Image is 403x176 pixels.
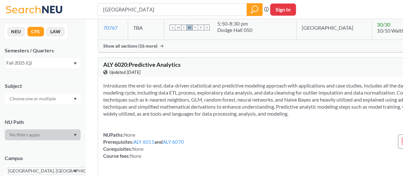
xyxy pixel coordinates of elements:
div: Dropdown arrow [5,93,81,104]
span: None [124,132,135,138]
button: LAW [47,27,65,36]
div: Dropdown arrow [5,129,81,140]
input: Class, professor, course number, "phrase" [102,4,242,15]
button: CPS [27,27,44,36]
span: S [169,25,175,30]
div: Dodge Hall 050 [217,27,253,33]
span: T [181,25,187,30]
td: TBA [128,15,164,40]
span: [GEOGRAPHIC_DATA], [GEOGRAPHIC_DATA]X to remove pill [6,167,108,175]
div: Fall 2025 (Q) [6,59,73,66]
div: Fall 2025 (Q)Dropdown arrow [5,58,81,68]
span: M [175,25,181,30]
button: Sign In [270,4,296,16]
button: NEU [7,27,25,36]
span: Show all sections (16 more) [103,43,157,49]
div: magnifying glass [247,3,263,16]
span: S [204,25,210,30]
span: 30 / 30 [377,21,390,27]
input: Choose one or multiple [6,95,60,103]
span: None [132,146,144,152]
div: NUPaths: Prerequisites: and Corequisites: Course fees: [103,131,184,159]
span: ALY 6020 : Predictive Analytics [103,61,181,68]
span: None [130,153,141,159]
div: Campus [5,155,81,162]
div: Subject [5,82,81,89]
a: ALY 6070 [163,139,184,145]
svg: Dropdown arrow [74,62,77,65]
svg: Dropdown arrow [74,98,77,100]
span: W [187,25,192,30]
span: T [192,25,198,30]
svg: Dropdown arrow [74,134,77,136]
span: Updated [DATE] [109,69,141,76]
div: 5:50 - 8:30 pm [217,20,253,27]
svg: Dropdown arrow [74,170,77,172]
a: ALY 6015 [133,139,155,145]
span: F [198,25,204,30]
td: [GEOGRAPHIC_DATA] [296,15,371,40]
div: Semesters / Quarters [5,47,81,54]
svg: magnifying glass [251,5,258,14]
div: NU Path [5,119,81,126]
a: 70767 [103,25,118,31]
